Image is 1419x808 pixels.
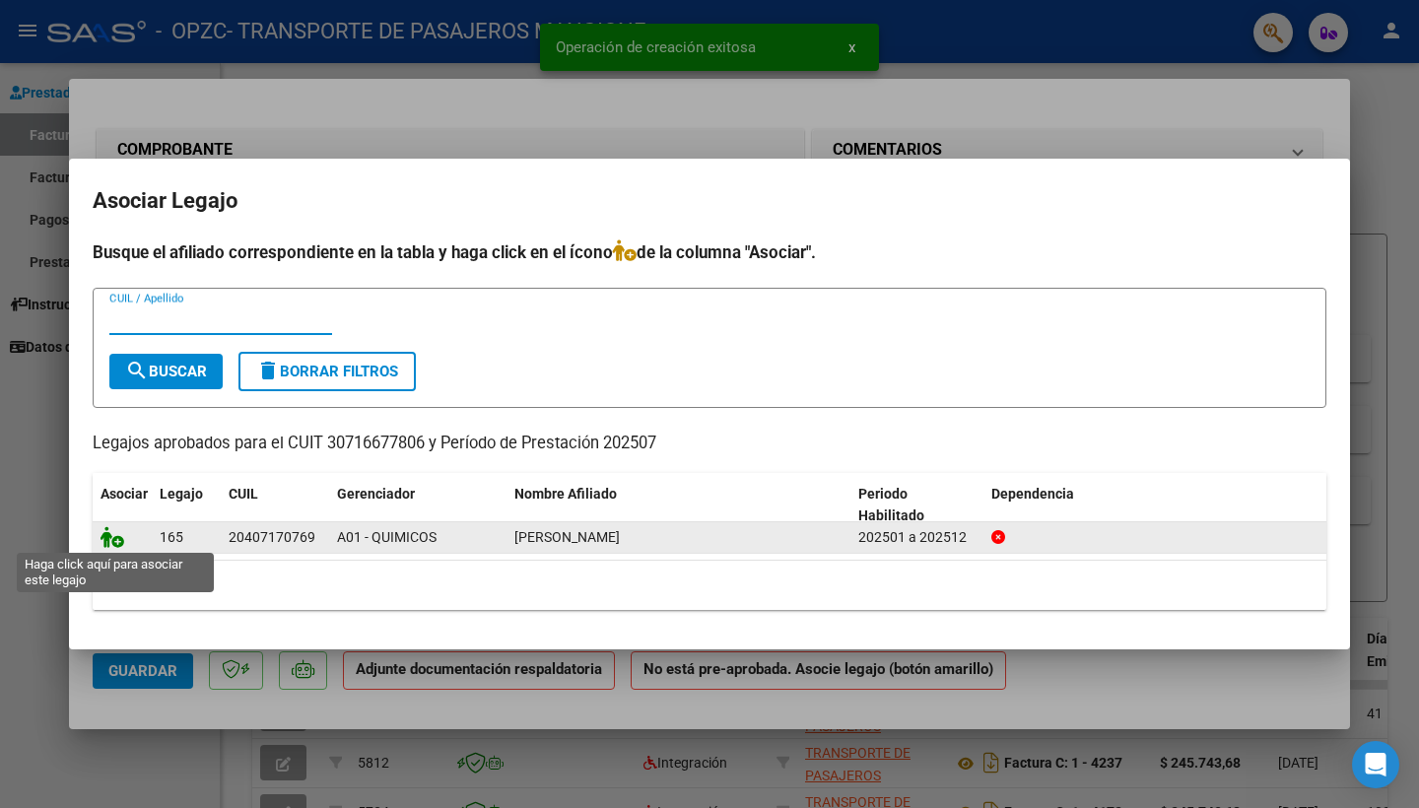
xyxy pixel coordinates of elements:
h2: Asociar Legajo [93,182,1326,220]
datatable-header-cell: Gerenciador [329,473,507,538]
datatable-header-cell: Nombre Afiliado [507,473,850,538]
span: Asociar [101,486,148,502]
span: Buscar [125,363,207,380]
button: Borrar Filtros [238,352,416,391]
span: Gerenciador [337,486,415,502]
datatable-header-cell: CUIL [221,473,329,538]
span: Dependencia [991,486,1074,502]
datatable-header-cell: Dependencia [983,473,1327,538]
datatable-header-cell: Periodo Habilitado [850,473,983,538]
mat-icon: search [125,359,149,382]
p: Legajos aprobados para el CUIT 30716677806 y Período de Prestación 202507 [93,432,1326,456]
div: 202501 a 202512 [858,526,976,549]
h4: Busque el afiliado correspondiente en la tabla y haga click en el ícono de la columna "Asociar". [93,239,1326,265]
div: Open Intercom Messenger [1352,741,1399,788]
button: Buscar [109,354,223,389]
div: 1 registros [93,561,1326,610]
span: Nombre Afiliado [514,486,617,502]
span: Legajo [160,486,203,502]
span: A01 - QUIMICOS [337,529,437,545]
datatable-header-cell: Legajo [152,473,221,538]
span: CUIL [229,486,258,502]
span: Periodo Habilitado [858,486,924,524]
mat-icon: delete [256,359,280,382]
span: 165 [160,529,183,545]
span: Borrar Filtros [256,363,398,380]
span: RODRIGUEZ AGUSTIN MAXIMILIANO [514,529,620,545]
div: 20407170769 [229,526,315,549]
datatable-header-cell: Asociar [93,473,152,538]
